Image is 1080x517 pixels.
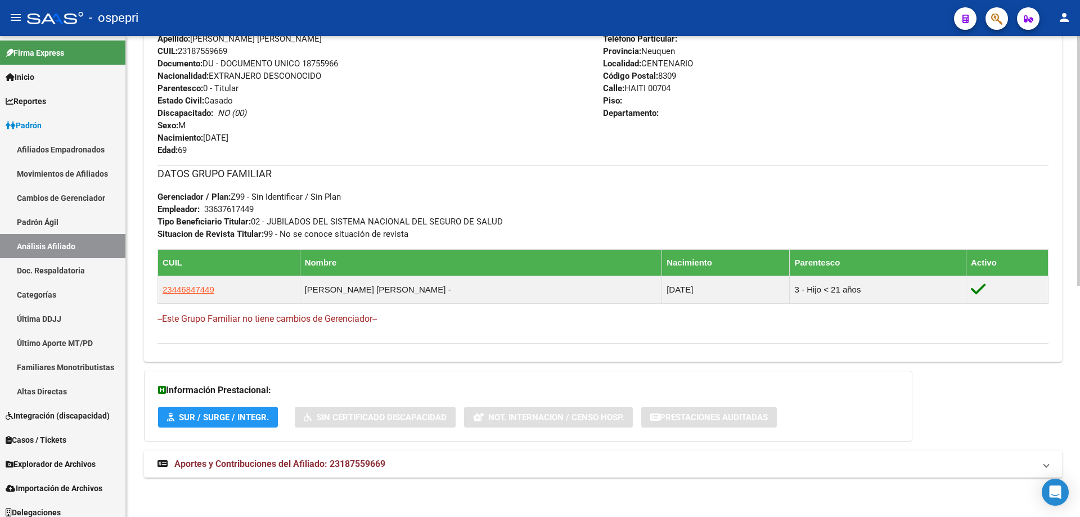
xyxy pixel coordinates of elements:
span: 69 [157,145,187,155]
th: Nombre [300,249,662,276]
span: Reportes [6,95,46,107]
span: Casos / Tickets [6,434,66,446]
th: Activo [966,249,1048,276]
span: SUR / SURGE / INTEGR. [179,412,269,422]
span: Inicio [6,71,34,83]
span: CENTENARIO [603,59,693,69]
strong: Parentesco: [157,83,203,93]
th: Parentesco [790,249,966,276]
strong: Situacion de Revista Titular: [157,229,264,239]
span: 99 - No se conoce situación de revista [157,229,408,239]
span: 8309 [603,71,676,81]
strong: Sexo: [157,120,178,131]
span: 02 - JUBILADOS DEL SISTEMA NACIONAL DEL SEGURO DE SALUD [157,217,503,227]
button: SUR / SURGE / INTEGR. [158,407,278,428]
span: Z99 - Sin Identificar / Sin Plan [157,192,341,202]
td: [DATE] [662,276,790,303]
span: [PERSON_NAME] [PERSON_NAME] [157,34,322,44]
strong: Tipo Beneficiario Titular: [157,217,251,227]
button: Not. Internacion / Censo Hosp. [464,407,633,428]
span: M [157,120,186,131]
strong: Calle: [603,83,624,93]
span: Firma Express [6,47,64,59]
strong: Discapacitado: [157,108,213,118]
span: Integración (discapacidad) [6,410,110,422]
span: 23446847449 [163,285,214,294]
span: Padrón [6,119,42,132]
strong: Empleador: [157,204,200,214]
strong: Documento: [157,59,202,69]
span: Explorador de Archivos [6,458,96,470]
strong: Nacionalidad: [157,71,209,81]
h4: --Este Grupo Familiar no tiene cambios de Gerenciador-- [157,313,1048,325]
span: 0 - Titular [157,83,238,93]
button: Sin Certificado Discapacidad [295,407,456,428]
span: Importación de Archivos [6,482,102,494]
th: CUIL [158,249,300,276]
td: 3 - Hijo < 21 años [790,276,966,303]
mat-expansion-panel-header: Aportes y Contribuciones del Afiliado: 23187559669 [144,451,1062,478]
span: HAITI 00704 [603,83,670,93]
span: Not. Internacion / Censo Hosp. [488,412,624,422]
span: 23187559669 [157,46,227,56]
span: Neuquen [603,46,675,56]
span: Sin Certificado Discapacidad [317,412,447,422]
strong: Departamento: [603,108,659,118]
strong: Teléfono Particular: [603,34,677,44]
span: EXTRANJERO DESCONOCIDO [157,71,321,81]
strong: Edad: [157,145,178,155]
span: Prestaciones Auditadas [660,412,768,422]
h3: Información Prestacional: [158,383,898,398]
i: NO (00) [218,108,246,118]
strong: Gerenciador / Plan: [157,192,231,202]
span: - ospepri [89,6,138,30]
div: Open Intercom Messenger [1042,479,1069,506]
button: Prestaciones Auditadas [641,407,777,428]
strong: Localidad: [603,59,641,69]
strong: Código Postal: [603,71,658,81]
mat-icon: person [1057,11,1071,24]
span: DU - DOCUMENTO UNICO 18755966 [157,59,338,69]
span: [DATE] [157,133,228,143]
h3: DATOS GRUPO FAMILIAR [157,166,1048,182]
td: [PERSON_NAME] [PERSON_NAME] - [300,276,662,303]
strong: Apellido: [157,34,190,44]
th: Nacimiento [662,249,790,276]
strong: Nacimiento: [157,133,203,143]
span: Casado [157,96,233,106]
mat-icon: menu [9,11,22,24]
strong: Provincia: [603,46,641,56]
strong: Estado Civil: [157,96,204,106]
strong: CUIL: [157,46,178,56]
span: Aportes y Contribuciones del Afiliado: 23187559669 [174,458,385,469]
div: 33637617449 [204,203,254,215]
strong: Piso: [603,96,622,106]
